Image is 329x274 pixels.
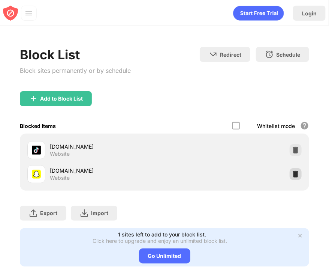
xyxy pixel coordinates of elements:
div: Website [50,175,70,181]
div: Block List [20,47,131,62]
div: Import [91,210,108,216]
div: [DOMAIN_NAME] [50,167,164,175]
div: [DOMAIN_NAME] [50,143,164,151]
img: favicons [32,170,41,179]
div: 1 sites left to add to your block list. [118,231,206,238]
div: Block sites permanently or by schedule [20,65,131,76]
div: Schedule [276,51,300,58]
div: animation [233,6,284,21]
div: Blocked Items [20,123,56,129]
img: favicons [32,146,41,155]
div: Go Unlimited [139,248,190,263]
div: Login [302,10,317,17]
div: Add to Block List [40,96,83,102]
div: Whitelist mode [257,123,295,129]
img: x-button.svg [297,233,303,239]
div: Website [50,151,70,157]
img: blocksite-icon-red.svg [3,6,18,21]
div: Export [40,210,57,216]
div: Redirect [220,51,241,58]
div: Click here to upgrade and enjoy an unlimited block list. [93,238,227,244]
